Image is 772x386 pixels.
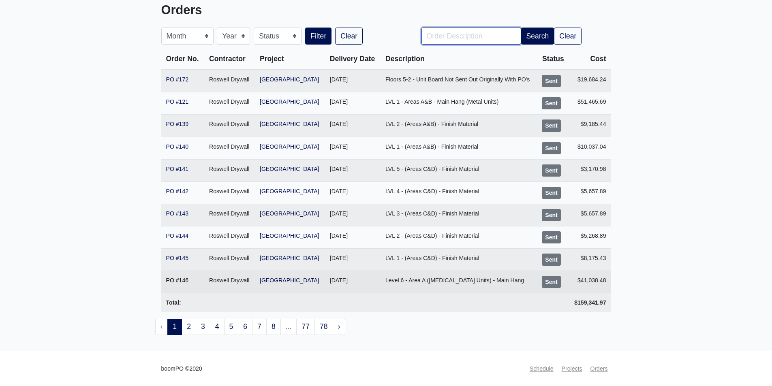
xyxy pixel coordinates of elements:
[260,255,319,261] a: [GEOGRAPHIC_DATA]
[166,98,189,105] a: PO #121
[542,75,561,87] div: Sent
[325,159,381,181] td: [DATE]
[260,232,319,239] a: [GEOGRAPHIC_DATA]
[569,48,611,70] th: Cost
[204,48,255,70] th: Contractor
[569,70,611,92] td: $19,684.24
[325,70,381,92] td: [DATE]
[161,48,205,70] th: Order No.
[155,319,168,335] li: « Previous
[537,48,569,70] th: Status
[381,248,537,271] td: LVL 1 - (Areas C&D) - Finish Material
[542,142,561,154] div: Sent
[238,319,252,335] a: 6
[166,121,189,127] a: PO #139
[335,28,363,45] a: Clear
[558,361,586,377] a: Projects
[542,119,561,132] div: Sent
[255,48,325,70] th: Project
[381,70,537,92] td: Floors 5-2 - Unit Board Not Sent Out Originally With PO's
[260,277,319,284] a: [GEOGRAPHIC_DATA]
[161,3,380,18] h3: Orders
[381,204,537,226] td: LVL 3 - (Areas C&D) - Finish Material
[569,248,611,271] td: $8,175.43
[314,319,333,335] a: 78
[210,319,225,335] a: 4
[569,271,611,293] td: $41,038.48
[325,204,381,226] td: [DATE]
[574,299,606,306] strong: $159,341.97
[542,254,561,266] div: Sent
[521,28,554,45] button: Search
[569,137,611,159] td: $10,037.04
[542,97,561,109] div: Sent
[224,319,239,335] a: 5
[325,48,381,70] th: Delivery Date
[166,299,181,306] strong: Total:
[166,143,189,150] a: PO #140
[260,121,319,127] a: [GEOGRAPHIC_DATA]
[161,364,202,373] small: boomPO ©2020
[569,92,611,115] td: $51,465.69
[325,271,381,293] td: [DATE]
[325,92,381,115] td: [DATE]
[296,319,315,335] a: 77
[325,226,381,248] td: [DATE]
[166,188,189,194] a: PO #142
[381,92,537,115] td: LVL 1 - Areas A&B - Main Hang (Metal Units)
[204,248,255,271] td: Roswell Drywall
[569,226,611,248] td: $5,268.89
[166,232,189,239] a: PO #144
[182,319,196,335] a: 2
[381,115,537,137] td: LVL 2 - (Areas A&B) - Finish Material
[569,159,611,181] td: $3,170.98
[569,204,611,226] td: $5,657.89
[204,226,255,248] td: Roswell Drywall
[333,319,346,335] a: Next »
[196,319,210,335] a: 3
[542,209,561,221] div: Sent
[204,181,255,204] td: Roswell Drywall
[204,204,255,226] td: Roswell Drywall
[421,28,521,45] input: Order Description
[381,181,537,204] td: LVL 4 - (Areas C&D) - Finish Material
[260,98,319,105] a: [GEOGRAPHIC_DATA]
[166,166,189,172] a: PO #141
[554,28,582,45] a: Clear
[569,115,611,137] td: $9,185.44
[526,361,557,377] a: Schedule
[204,92,255,115] td: Roswell Drywall
[167,319,182,335] span: 1
[260,210,319,217] a: [GEOGRAPHIC_DATA]
[542,164,561,177] div: Sent
[166,255,189,261] a: PO #145
[381,226,537,248] td: LVL 2 - (Areas C&D) - Finish Material
[204,137,255,159] td: Roswell Drywall
[542,231,561,243] div: Sent
[587,361,611,377] a: Orders
[325,181,381,204] td: [DATE]
[260,143,319,150] a: [GEOGRAPHIC_DATA]
[260,188,319,194] a: [GEOGRAPHIC_DATA]
[569,181,611,204] td: $5,657.89
[204,159,255,181] td: Roswell Drywall
[266,319,281,335] a: 8
[260,76,319,83] a: [GEOGRAPHIC_DATA]
[325,137,381,159] td: [DATE]
[252,319,267,335] a: 7
[381,48,537,70] th: Description
[542,187,561,199] div: Sent
[381,159,537,181] td: LVL 5 - (Areas C&D) - Finish Material
[166,277,189,284] a: PO #146
[204,115,255,137] td: Roswell Drywall
[325,248,381,271] td: [DATE]
[381,137,537,159] td: LVL 1 - (Areas A&B) - Finish Material
[204,271,255,293] td: Roswell Drywall
[542,276,561,288] div: Sent
[260,166,319,172] a: [GEOGRAPHIC_DATA]
[381,271,537,293] td: Level 6 - Area A ([MEDICAL_DATA] Units) - Main Hang
[305,28,331,45] button: Filter
[325,115,381,137] td: [DATE]
[166,76,189,83] a: PO #172
[204,70,255,92] td: Roswell Drywall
